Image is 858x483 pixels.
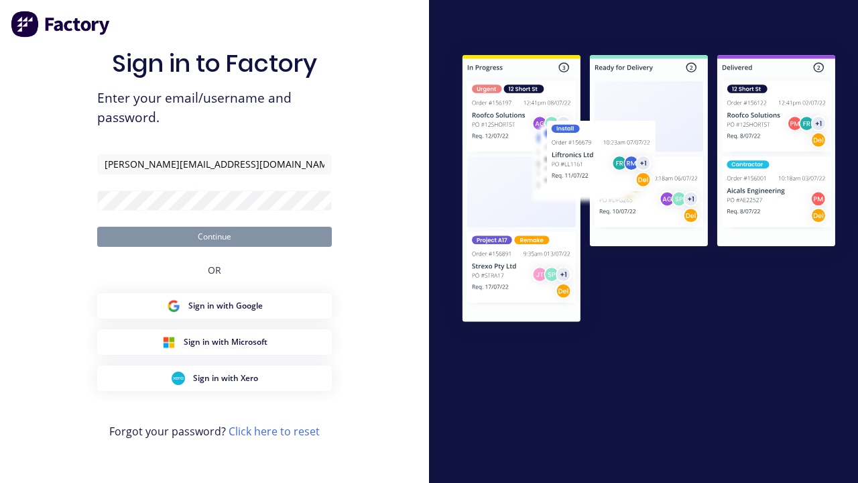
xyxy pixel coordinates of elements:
span: Sign in with Google [188,300,263,312]
a: Click here to reset [229,424,320,439]
button: Google Sign inSign in with Google [97,293,332,319]
img: Microsoft Sign in [162,335,176,349]
span: Enter your email/username and password. [97,89,332,127]
h1: Sign in to Factory [112,49,317,78]
span: Sign in with Microsoft [184,336,267,348]
span: Sign in with Xero [193,372,258,384]
img: Factory [11,11,111,38]
img: Sign in [440,34,858,346]
div: OR [208,247,221,293]
button: Xero Sign inSign in with Xero [97,366,332,391]
button: Continue [97,227,332,247]
img: Google Sign in [167,299,180,313]
button: Microsoft Sign inSign in with Microsoft [97,329,332,355]
img: Xero Sign in [172,372,185,385]
span: Forgot your password? [109,423,320,439]
input: Email/Username [97,154,332,174]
